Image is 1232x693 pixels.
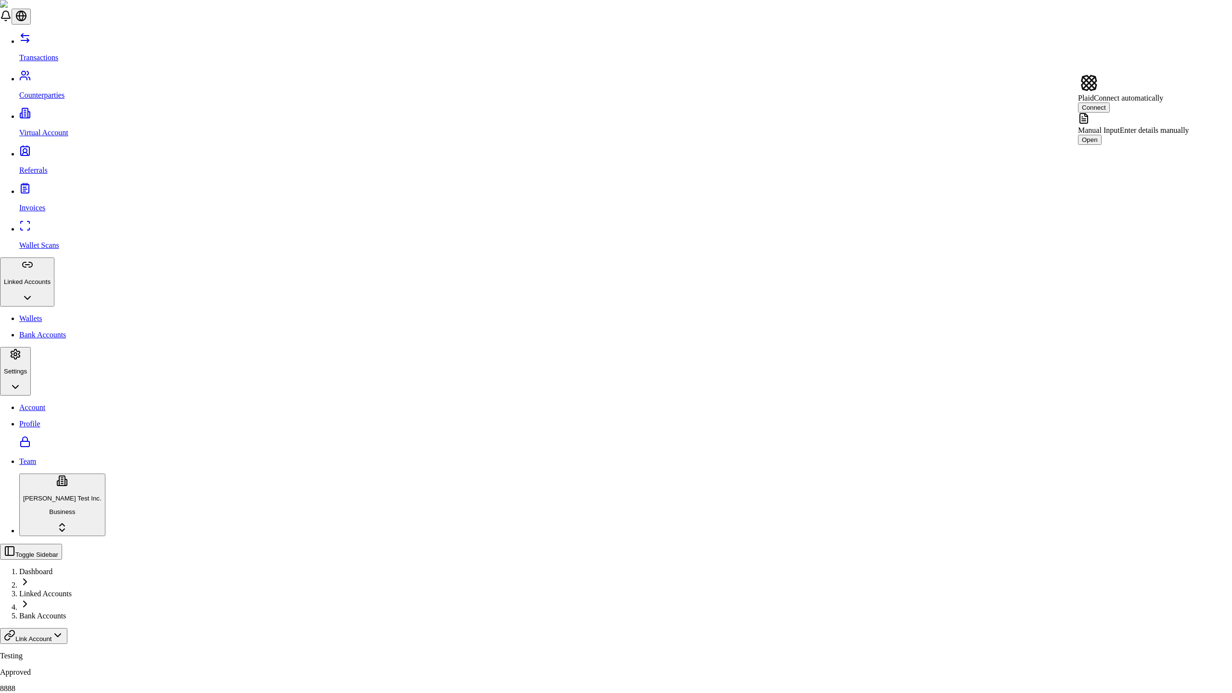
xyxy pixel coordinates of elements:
p: [PERSON_NAME] Test Inc. [23,495,102,502]
p: Invoices [19,204,1232,212]
span: Link Account [15,635,52,642]
p: Transactions [19,53,1232,62]
p: Wallets [19,314,1232,323]
p: Linked Accounts [4,278,51,285]
p: Wallet Scans [19,241,1232,250]
p: Virtual Account [19,128,1232,137]
a: Dashboard [19,567,52,576]
p: Bank Accounts [19,331,1232,339]
p: Referrals [19,166,1232,175]
a: Linked Accounts [19,590,72,598]
span: Toggle Sidebar [15,551,58,558]
a: Bank Accounts [19,612,66,620]
p: Settings [4,368,27,375]
p: Team [19,457,1232,466]
p: Counterparties [19,91,1232,100]
p: Business [23,508,102,515]
p: Account [19,403,1232,412]
p: Profile [19,420,1232,428]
